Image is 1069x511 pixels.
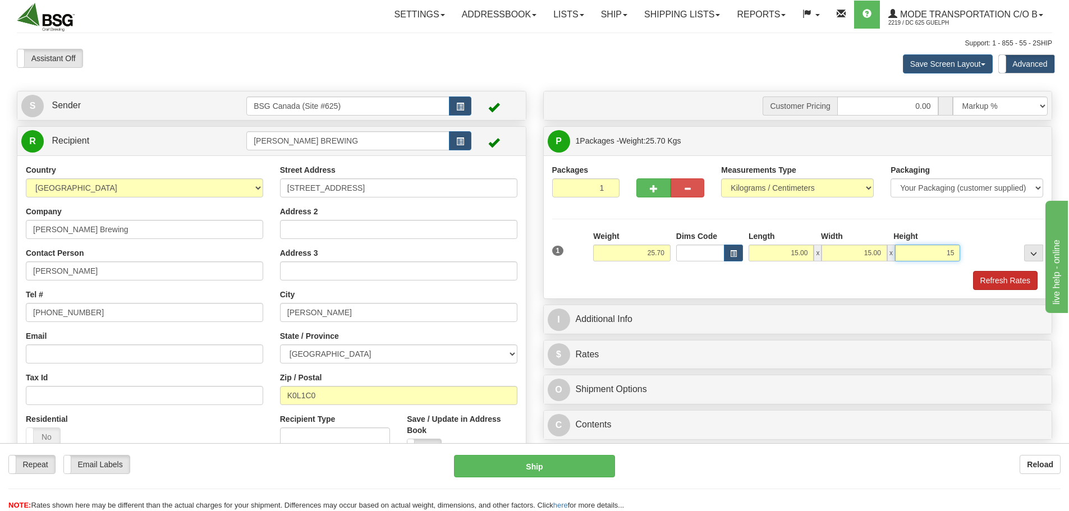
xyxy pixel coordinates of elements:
[454,455,615,477] button: Ship
[1024,245,1043,261] div: ...
[407,413,517,436] label: Save / Update in Address Book
[880,1,1052,29] a: Mode Transportation c/o B 2219 / DC 625 Guelph
[17,39,1052,48] div: Support: 1 - 855 - 55 - 2SHIP
[1027,460,1053,469] b: Reload
[21,130,44,153] span: R
[821,231,843,242] label: Width
[8,501,31,509] span: NOTE:
[548,378,1048,401] a: OShipment Options
[999,55,1054,73] label: Advanced
[26,247,84,259] label: Contact Person
[280,372,322,383] label: Zip / Postal
[280,178,517,197] input: Enter a location
[576,130,681,152] span: Packages -
[888,17,972,29] span: 2219 / DC 625 Guelph
[21,94,246,117] a: S Sender
[26,330,47,342] label: Email
[548,343,570,366] span: $
[548,343,1048,366] a: $Rates
[26,428,60,446] label: No
[52,100,81,110] span: Sender
[280,330,339,342] label: State / Province
[814,245,822,261] span: x
[407,439,441,457] label: No
[9,455,55,473] label: Repeat
[893,231,918,242] label: Height
[52,136,89,145] span: Recipient
[548,414,570,436] span: C
[280,413,336,425] label: Recipient Type
[548,308,1048,331] a: IAdditional Info
[728,1,794,29] a: Reports
[64,455,130,473] label: Email Labels
[749,231,775,242] label: Length
[26,164,56,176] label: Country
[280,289,295,300] label: City
[17,49,82,67] label: Assistant Off
[553,501,568,509] a: here
[246,96,449,116] input: Sender Id
[386,1,453,29] a: Settings
[280,164,336,176] label: Street Address
[548,413,1048,436] a: CContents
[26,206,62,217] label: Company
[548,379,570,401] span: O
[21,130,222,153] a: R Recipient
[1020,455,1061,474] button: Reload
[619,136,681,145] span: Weight:
[26,289,43,300] label: Tel #
[763,96,837,116] span: Customer Pricing
[973,271,1038,290] button: Refresh Rates
[636,1,728,29] a: Shipping lists
[576,136,580,145] span: 1
[887,245,895,261] span: x
[552,246,564,256] span: 1
[17,3,75,31] img: logo2219.jpg
[593,231,619,242] label: Weight
[548,309,570,331] span: I
[668,136,681,145] span: Kgs
[280,206,318,217] label: Address 2
[548,130,1048,153] a: P 1Packages -Weight:25.70 Kgs
[8,7,104,20] div: live help - online
[903,54,993,73] button: Save Screen Layout
[552,164,589,176] label: Packages
[593,1,636,29] a: Ship
[548,130,570,153] span: P
[280,247,318,259] label: Address 3
[26,372,48,383] label: Tax Id
[1043,198,1068,312] iframe: chat widget
[26,413,68,425] label: Residential
[721,164,796,176] label: Measurements Type
[453,1,545,29] a: Addressbook
[246,131,449,150] input: Recipient Id
[21,95,44,117] span: S
[891,164,930,176] label: Packaging
[545,1,592,29] a: Lists
[897,10,1038,19] span: Mode Transportation c/o B
[646,136,666,145] span: 25.70
[676,231,717,242] label: Dims Code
